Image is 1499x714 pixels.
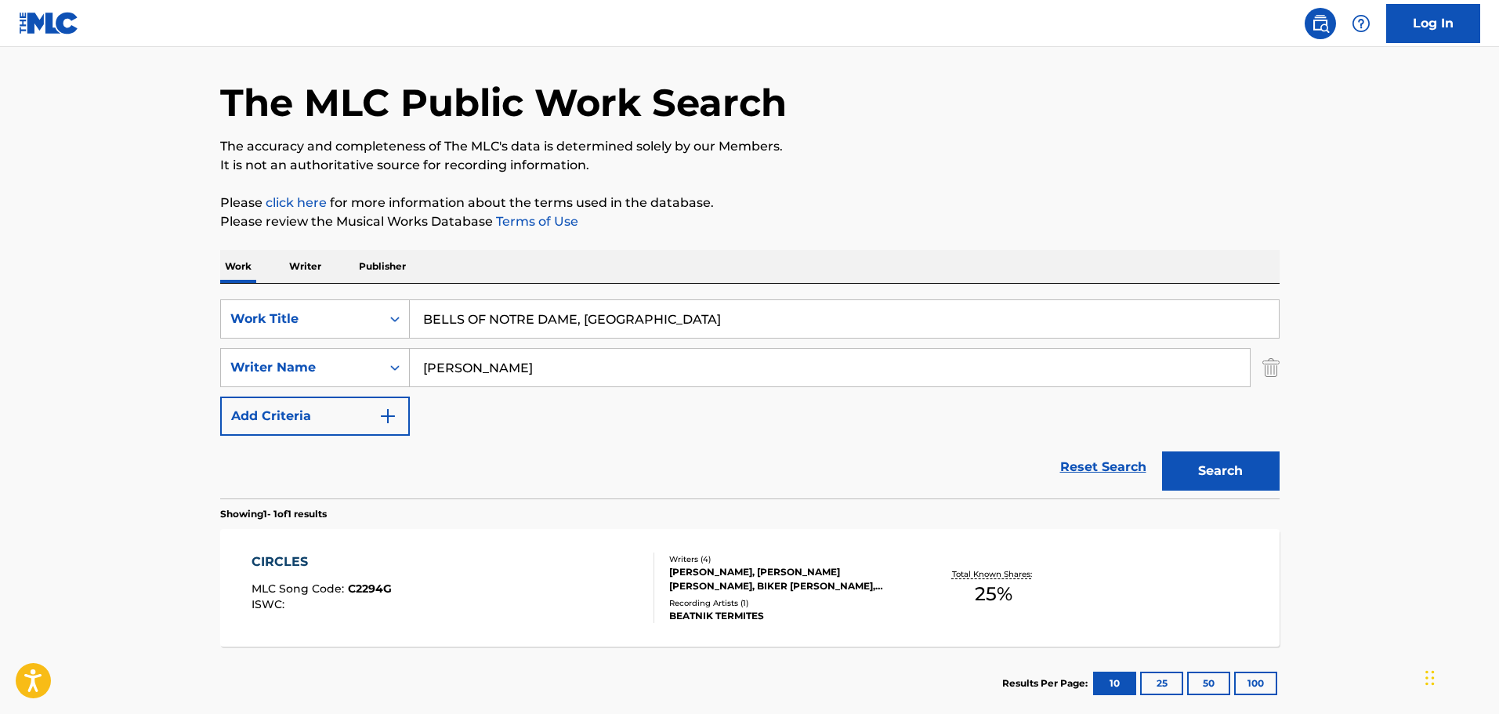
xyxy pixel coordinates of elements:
span: MLC Song Code : [252,582,348,596]
p: It is not an authoritative source for recording information. [220,156,1280,175]
div: Recording Artists ( 1 ) [669,597,906,609]
form: Search Form [220,299,1280,498]
p: Results Per Page: [1002,676,1092,690]
p: Showing 1 - 1 of 1 results [220,507,327,521]
p: Work [220,250,256,283]
a: CIRCLESMLC Song Code:C2294GISWC:Writers (4)[PERSON_NAME], [PERSON_NAME] [PERSON_NAME], BIKER [PER... [220,529,1280,647]
div: CIRCLES [252,553,392,571]
div: Writer Name [230,358,371,377]
button: Add Criteria [220,397,410,436]
p: Writer [284,250,326,283]
div: [PERSON_NAME], [PERSON_NAME] [PERSON_NAME], BIKER [PERSON_NAME], [PERSON_NAME] [PERSON_NAME] [669,565,906,593]
button: 100 [1234,672,1277,695]
p: Please for more information about the terms used in the database. [220,194,1280,212]
iframe: Chat Widget [1421,639,1499,714]
span: C2294G [348,582,392,596]
button: 50 [1187,672,1230,695]
div: Drag [1425,654,1435,701]
span: 25 % [975,580,1012,608]
img: help [1352,14,1370,33]
div: Work Title [230,310,371,328]
p: Total Known Shares: [952,568,1036,580]
div: Writers ( 4 ) [669,553,906,565]
a: Reset Search [1052,450,1154,484]
p: The accuracy and completeness of The MLC's data is determined solely by our Members. [220,137,1280,156]
a: Public Search [1305,8,1336,39]
a: Terms of Use [493,214,578,229]
img: Delete Criterion [1262,348,1280,387]
span: ISWC : [252,597,288,611]
p: Please review the Musical Works Database [220,212,1280,231]
a: Log In [1386,4,1480,43]
a: click here [266,195,327,210]
img: 9d2ae6d4665cec9f34b9.svg [378,407,397,426]
button: Search [1162,451,1280,491]
p: Publisher [354,250,411,283]
img: search [1311,14,1330,33]
div: Help [1345,8,1377,39]
button: 10 [1093,672,1136,695]
button: 25 [1140,672,1183,695]
img: MLC Logo [19,12,79,34]
div: BEATNIK TERMITES [669,609,906,623]
h1: The MLC Public Work Search [220,79,787,126]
